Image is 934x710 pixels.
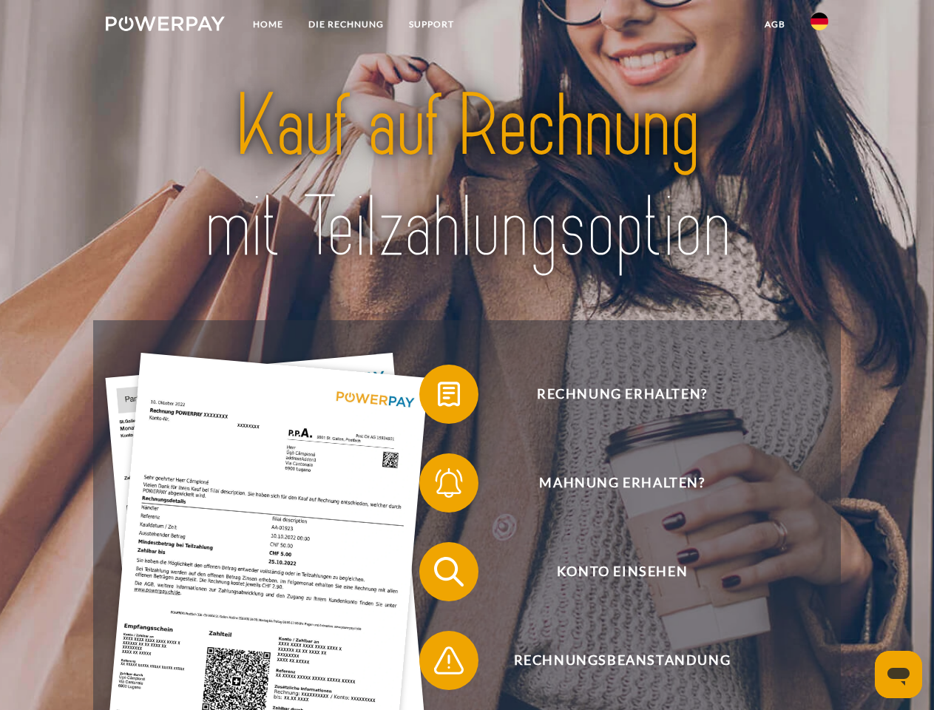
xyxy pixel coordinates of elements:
img: title-powerpay_de.svg [141,71,793,283]
a: SUPPORT [396,11,467,38]
button: Mahnung erhalten? [419,453,804,513]
img: qb_warning.svg [430,642,467,679]
img: qb_search.svg [430,553,467,590]
a: DIE RECHNUNG [296,11,396,38]
img: qb_bell.svg [430,464,467,501]
span: Rechnungsbeanstandung [441,631,803,690]
button: Rechnungsbeanstandung [419,631,804,690]
img: de [811,13,828,30]
span: Rechnung erhalten? [441,365,803,424]
a: agb [752,11,798,38]
iframe: Schaltfläche zum Öffnen des Messaging-Fensters [875,651,922,698]
button: Rechnung erhalten? [419,365,804,424]
span: Konto einsehen [441,542,803,601]
img: logo-powerpay-white.svg [106,16,225,31]
button: Konto einsehen [419,542,804,601]
a: Home [240,11,296,38]
span: Mahnung erhalten? [441,453,803,513]
img: qb_bill.svg [430,376,467,413]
